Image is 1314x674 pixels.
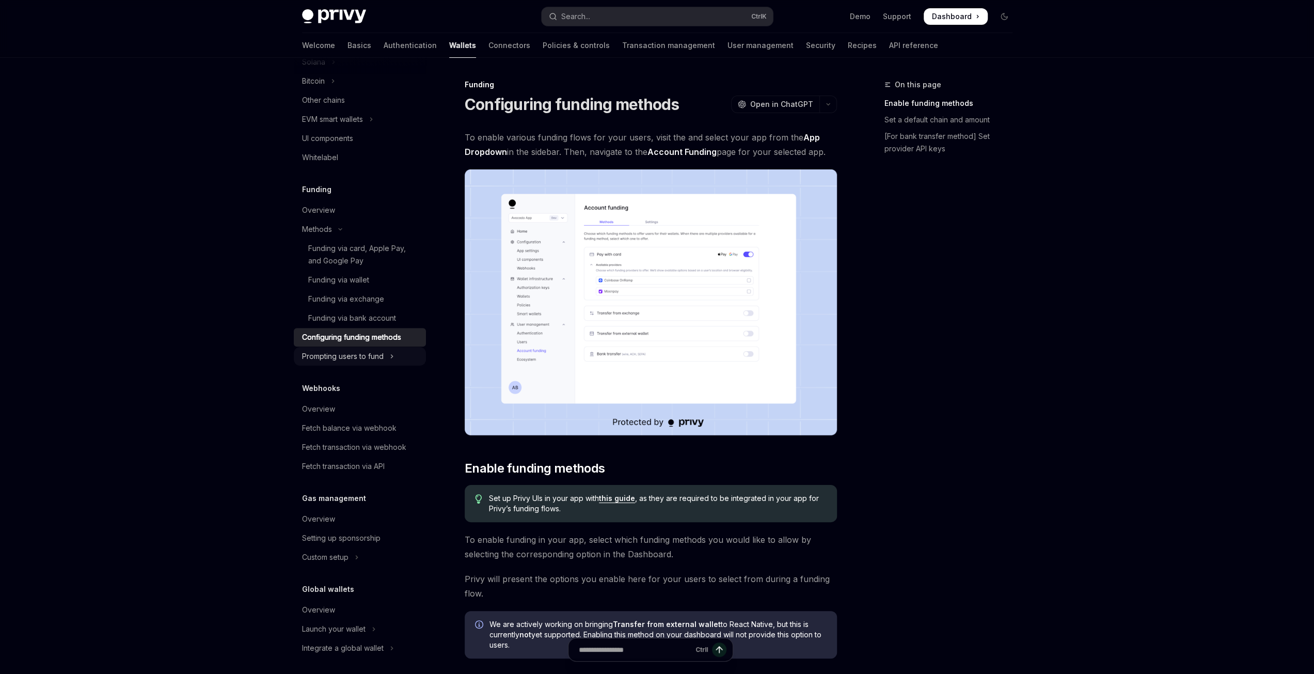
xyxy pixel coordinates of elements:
[302,532,381,544] div: Setting up sponsorship
[488,33,530,58] a: Connectors
[519,630,531,639] strong: not
[294,129,426,148] a: UI components
[302,492,366,505] h5: Gas management
[294,309,426,327] a: Funding via bank account
[302,331,401,343] div: Configuring funding methods
[579,638,691,661] input: Ask a question...
[465,572,837,601] span: Privy will present the options you enable here for your users to select from during a funding flow.
[294,639,426,657] button: Toggle Integrate a global wallet section
[924,8,988,25] a: Dashboard
[647,147,717,158] a: Account Funding
[294,148,426,167] a: Whitelabel
[489,619,827,650] span: We are actively working on bringing to React Native, but this is currently yet supported. Enablin...
[599,494,635,503] a: this guide
[294,271,426,289] a: Funding via wallet
[384,33,437,58] a: Authentication
[294,347,426,366] button: Toggle Prompting users to fund section
[465,169,837,435] img: Fundingupdate PNG
[302,94,345,106] div: Other chains
[302,583,354,595] h5: Global wallets
[302,422,397,434] div: Fetch balance via webhook
[806,33,835,58] a: Security
[294,239,426,270] a: Funding via card, Apple Pay, and Google Pay
[302,551,349,563] div: Custom setup
[294,419,426,437] a: Fetch balance via webhook
[302,75,325,87] div: Bitcoin
[543,33,610,58] a: Policies & controls
[622,33,715,58] a: Transaction management
[302,204,335,216] div: Overview
[308,274,369,286] div: Funding via wallet
[731,96,819,113] button: Open in ChatGPT
[932,11,972,22] span: Dashboard
[884,128,1021,157] a: [For bank transfer method] Set provider API keys
[294,91,426,109] a: Other chains
[465,130,837,159] span: To enable various funding flows for your users, visit the and select your app from the in the sid...
[465,532,837,561] span: To enable funding in your app, select which funding methods you would like to allow by selecting ...
[294,72,426,90] button: Toggle Bitcoin section
[294,400,426,418] a: Overview
[302,623,366,635] div: Launch your wallet
[475,620,485,631] svg: Info
[294,620,426,638] button: Toggle Launch your wallet section
[465,460,605,477] span: Enable funding methods
[294,220,426,239] button: Toggle Methods section
[996,8,1012,25] button: Toggle dark mode
[465,80,837,90] div: Funding
[302,604,335,616] div: Overview
[302,183,331,196] h5: Funding
[294,110,426,129] button: Toggle EVM smart wallets section
[302,513,335,525] div: Overview
[889,33,938,58] a: API reference
[302,223,332,236] div: Methods
[850,11,870,22] a: Demo
[302,151,338,164] div: Whitelabel
[294,510,426,528] a: Overview
[308,312,396,324] div: Funding via bank account
[302,441,406,453] div: Fetch transaction via webhook
[465,95,679,114] h1: Configuring funding methods
[449,33,476,58] a: Wallets
[727,33,794,58] a: User management
[848,33,877,58] a: Recipes
[294,601,426,619] a: Overview
[302,350,384,363] div: Prompting users to fund
[884,112,1021,128] a: Set a default chain and amount
[294,201,426,220] a: Overview
[308,242,420,267] div: Funding via card, Apple Pay, and Google Pay
[294,457,426,476] a: Fetch transaction via API
[712,642,726,657] button: Send message
[613,620,721,629] strong: Transfer from external wallet
[542,7,773,26] button: Open search
[302,33,335,58] a: Welcome
[294,290,426,308] a: Funding via exchange
[294,328,426,347] a: Configuring funding methods
[302,132,353,145] div: UI components
[302,113,363,126] div: EVM smart wallets
[302,382,340,395] h5: Webhooks
[561,10,590,23] div: Search...
[294,529,426,547] a: Setting up sponsorship
[489,493,826,514] span: Set up Privy UIs in your app with , as they are required to be integrated in your app for Privy’s...
[294,438,426,457] a: Fetch transaction via webhook
[302,9,366,24] img: dark logo
[883,11,911,22] a: Support
[751,12,767,21] span: Ctrl K
[308,293,384,305] div: Funding via exchange
[294,548,426,567] button: Toggle Custom setup section
[884,95,1021,112] a: Enable funding methods
[895,79,941,91] span: On this page
[302,642,384,654] div: Integrate a global wallet
[475,494,482,504] svg: Tip
[347,33,371,58] a: Basics
[302,403,335,415] div: Overview
[750,99,813,109] span: Open in ChatGPT
[302,460,385,473] div: Fetch transaction via API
